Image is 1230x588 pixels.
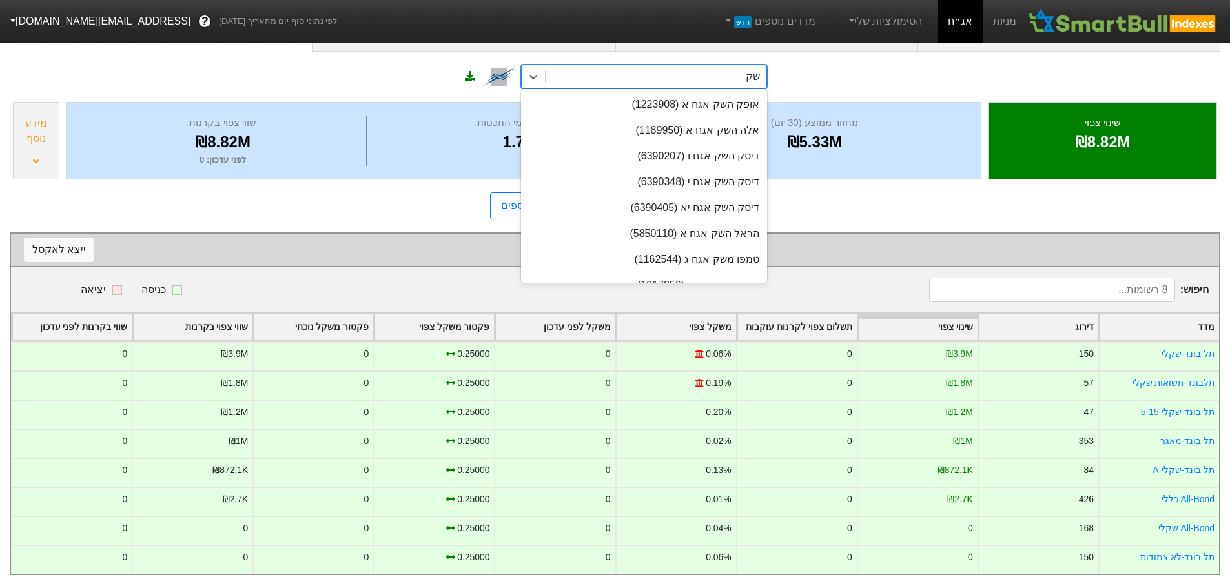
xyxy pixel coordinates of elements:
[83,116,363,130] div: שווי צפוי בקרנות
[457,347,489,361] div: 0.25000
[1027,8,1220,34] img: SmartBull
[521,92,767,117] div: אופק השק אגח א (1223908)
[521,195,767,221] div: דיסק השק אגח יא (6390405)
[122,463,127,477] div: 0
[706,376,731,390] div: 0.19%
[664,130,965,154] div: ₪5.33M
[734,16,752,28] span: חדש
[1153,465,1215,475] a: תל בונד-שקלי A
[606,492,611,506] div: 0
[122,376,127,390] div: 0
[212,463,248,477] div: ₪872.1K
[364,551,369,564] div: 0
[664,116,965,130] div: מחזור ממוצע (30 יום)
[83,130,363,154] div: ₪8.82M
[606,434,611,448] div: 0
[847,492,852,506] div: 0
[201,13,209,30] span: ?
[1079,347,1094,361] div: 150
[1100,314,1219,340] div: Toggle SortBy
[1133,378,1215,388] a: תלבונד-תשואות שקלי
[81,282,106,298] div: יציאה
[223,492,249,506] div: ₪2.7K
[1083,405,1093,419] div: 47
[968,522,973,535] div: 0
[457,376,489,390] div: 0.25000
[364,347,369,361] div: 0
[521,221,767,247] div: הראל השק אגח א (5850110)
[457,463,489,477] div: 0.25000
[243,522,249,535] div: 0
[24,238,94,262] button: ייצא לאקסל
[606,551,611,564] div: 0
[606,522,611,535] div: 0
[929,278,1209,302] span: חיפוש :
[929,278,1175,302] input: 8 רשומות...
[364,434,369,448] div: 0
[1162,349,1215,359] a: תל בונד-שקלי
[364,492,369,506] div: 0
[979,314,1098,340] div: Toggle SortBy
[122,434,127,448] div: 0
[370,116,657,130] div: מספר ימי התכסות
[17,116,56,147] div: מידע נוסף
[457,551,489,564] div: 0.25000
[521,272,767,298] div: מ.ו השקע אגח ד (1217256)
[122,492,127,506] div: 0
[364,522,369,535] div: 0
[718,8,821,34] a: מדדים נוספיםחדש
[254,314,373,340] div: Toggle SortBy
[617,314,736,340] div: Toggle SortBy
[1005,130,1200,154] div: ₪8.82M
[847,551,852,564] div: 0
[243,551,249,564] div: 0
[847,463,852,477] div: 0
[122,551,127,564] div: 0
[946,405,973,419] div: ₪1.2M
[521,247,767,272] div: טמפו משק אגח ג (1162544)
[133,314,252,340] div: Toggle SortBy
[946,376,973,390] div: ₪1.8M
[847,376,852,390] div: 0
[495,314,615,340] div: Toggle SortBy
[858,314,978,340] div: Toggle SortBy
[706,522,731,535] div: 0.04%
[521,117,767,143] div: אלה השק אגח א (1189950)
[1079,492,1094,506] div: 426
[1160,436,1215,446] a: תל בונד-מאגר
[364,376,369,390] div: 0
[521,143,767,169] div: דיסק השק אגח ו (6390207)
[521,169,767,195] div: דיסק השק אגח י (6390348)
[1083,376,1093,390] div: 57
[847,522,852,535] div: 0
[606,376,611,390] div: 0
[221,347,248,361] div: ₪3.9M
[706,551,731,564] div: 0.06%
[83,154,363,167] div: לפני עדכון : 0
[1083,463,1093,477] div: 84
[374,314,494,340] div: Toggle SortBy
[370,130,657,154] div: 1.7
[219,15,337,28] span: לפי נתוני סוף יום מתאריך [DATE]
[1162,494,1215,504] a: All-Bond כללי
[122,522,127,535] div: 0
[1079,551,1094,564] div: 150
[482,60,516,94] img: tase link
[1079,434,1094,448] div: 353
[968,551,973,564] div: 0
[122,405,127,419] div: 0
[847,434,852,448] div: 0
[606,463,611,477] div: 0
[221,405,248,419] div: ₪1.2M
[1140,552,1215,562] a: תל בונד-לא צמודות
[457,492,489,506] div: 0.25000
[606,347,611,361] div: 0
[12,314,132,340] div: Toggle SortBy
[1005,116,1200,130] div: שינוי צפוי
[24,240,1206,259] div: שינוי צפוי לפי מדד
[457,522,489,535] div: 0.25000
[1158,523,1215,533] a: All-Bond שקלי
[457,434,489,448] div: 0.25000
[953,434,972,448] div: ₪1M
[706,347,731,361] div: 0.06%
